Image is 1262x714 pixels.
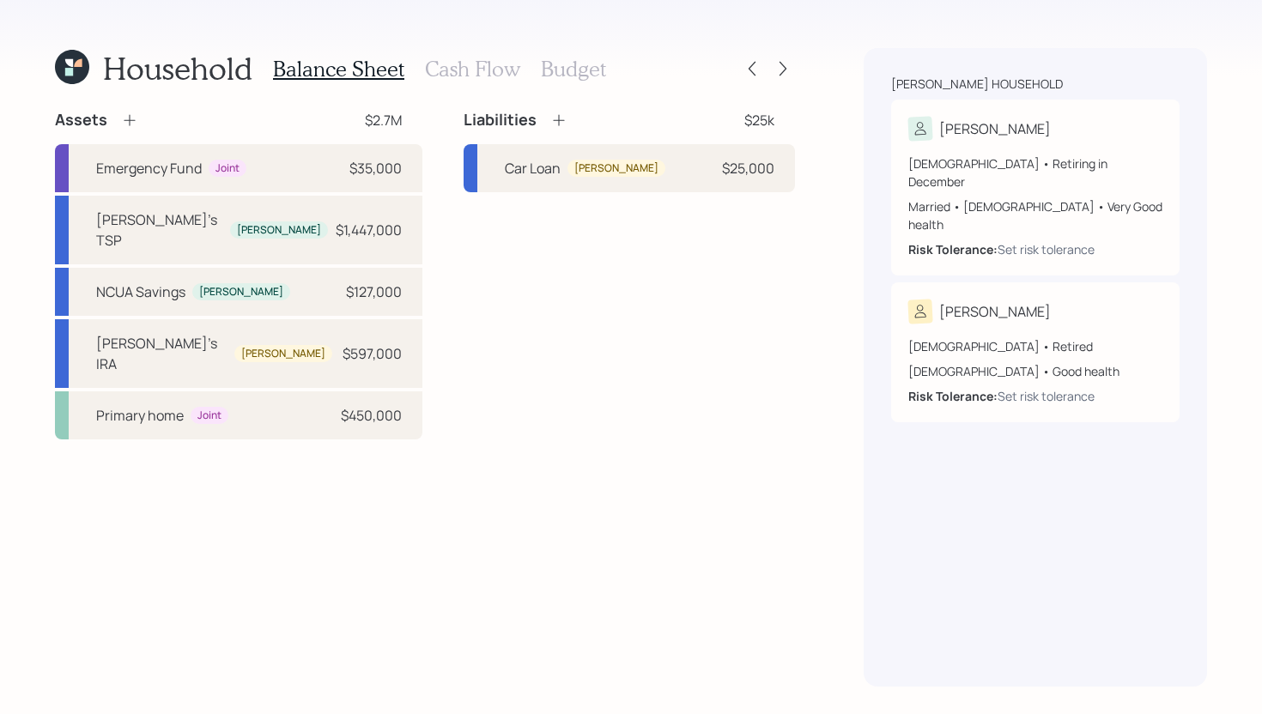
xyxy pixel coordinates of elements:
[908,154,1162,191] div: [DEMOGRAPHIC_DATA] • Retiring in December
[464,111,537,130] h4: Liabilities
[908,362,1162,380] div: [DEMOGRAPHIC_DATA] • Good health
[215,161,240,176] div: Joint
[998,387,1095,405] div: Set risk tolerance
[273,57,404,82] h3: Balance Sheet
[96,281,185,302] div: NCUA Savings
[336,220,402,240] div: $1,447,000
[103,50,252,87] h1: Household
[199,285,283,300] div: [PERSON_NAME]
[541,57,606,82] h3: Budget
[939,118,1051,139] div: [PERSON_NAME]
[998,240,1095,258] div: Set risk tolerance
[55,111,107,130] h4: Assets
[237,223,321,238] div: [PERSON_NAME]
[346,281,402,302] div: $127,000
[365,110,402,130] div: $2.7M
[939,301,1051,322] div: [PERSON_NAME]
[891,76,1063,93] div: [PERSON_NAME] household
[908,241,998,257] b: Risk Tolerance:
[96,405,184,426] div: Primary home
[574,161,658,176] div: [PERSON_NAME]
[96,209,223,251] div: [PERSON_NAME]'s TSP
[744,110,774,130] div: $25k
[96,158,202,178] div: Emergency Fund
[425,57,520,82] h3: Cash Flow
[505,158,561,178] div: Car Loan
[722,158,774,178] div: $25,000
[241,347,325,361] div: [PERSON_NAME]
[197,408,221,423] div: Joint
[96,333,228,374] div: [PERSON_NAME]'s IRA
[908,337,1162,355] div: [DEMOGRAPHIC_DATA] • Retired
[349,158,402,178] div: $35,000
[908,388,998,404] b: Risk Tolerance:
[341,405,402,426] div: $450,000
[908,197,1162,233] div: Married • [DEMOGRAPHIC_DATA] • Very Good health
[343,343,402,364] div: $597,000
